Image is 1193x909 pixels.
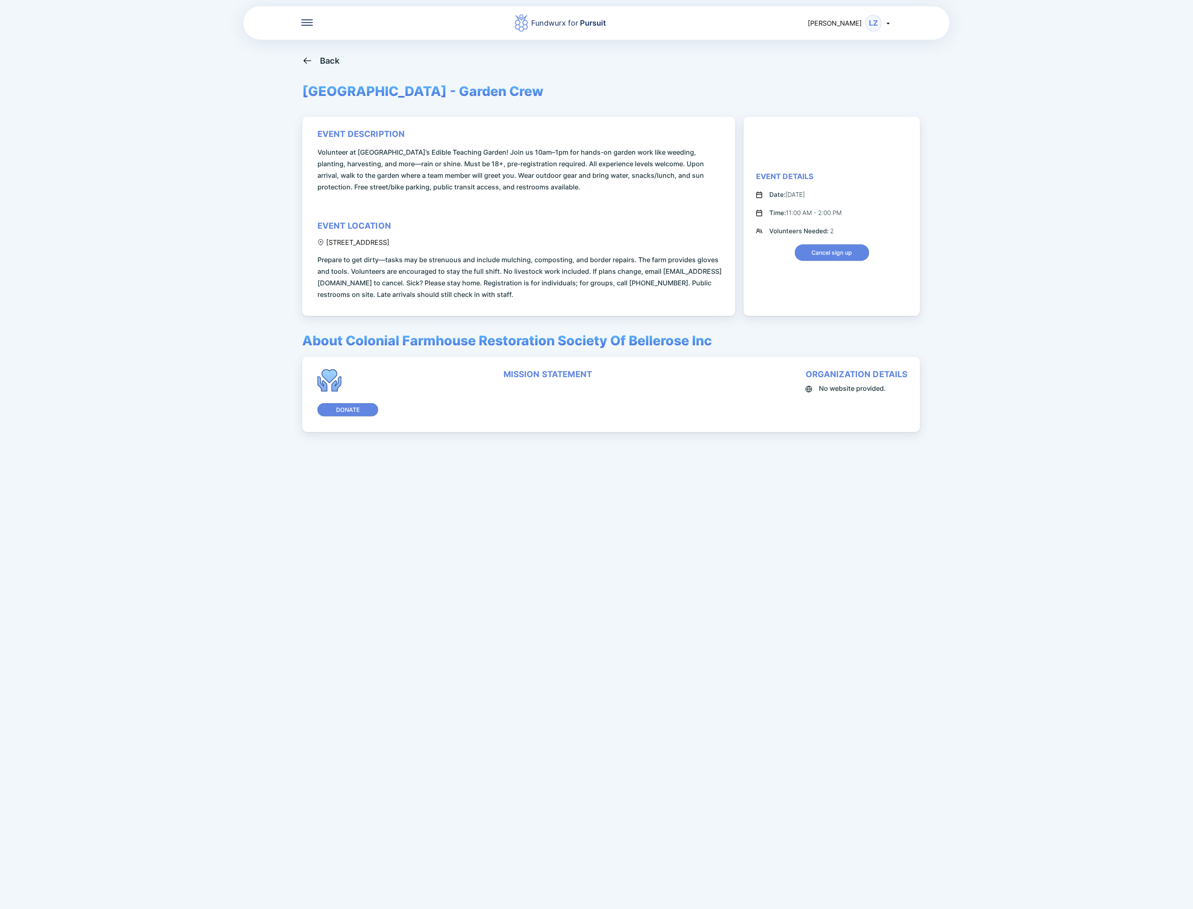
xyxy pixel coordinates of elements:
[579,19,606,27] span: Pursuit
[769,190,805,200] div: [DATE]
[756,172,814,182] div: Event Details
[808,19,862,27] span: [PERSON_NAME]
[317,129,405,139] div: event description
[336,406,360,414] span: Donate
[302,333,712,349] span: About Colonial Farmhouse Restoration Society Of Bellerose Inc
[769,191,785,199] span: Date:
[317,221,391,231] div: event location
[795,244,869,261] button: Cancel sign up
[812,249,852,257] span: Cancel sign up
[317,238,389,246] div: [STREET_ADDRESS]
[769,227,830,235] span: Volunteers Needed:
[819,383,886,394] span: No website provided.
[769,208,842,218] div: 11:00 AM - 2:00 PM
[302,83,544,99] span: [GEOGRAPHIC_DATA] - Garden Crew
[769,209,786,217] span: Time:
[865,15,882,31] div: LZ
[317,403,378,416] button: Donate
[806,369,908,379] div: organization details
[320,56,340,66] div: Back
[317,146,723,193] span: Volunteer at [GEOGRAPHIC_DATA]’s Edible Teaching Garden! Join us 10am–1pm for hands-on garden wor...
[503,369,592,379] div: mission statement
[317,254,723,300] span: Prepare to get dirty—tasks may be strenuous and include mulching, composting, and border repairs....
[769,226,834,236] div: 2
[532,17,606,29] div: Fundwurx for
